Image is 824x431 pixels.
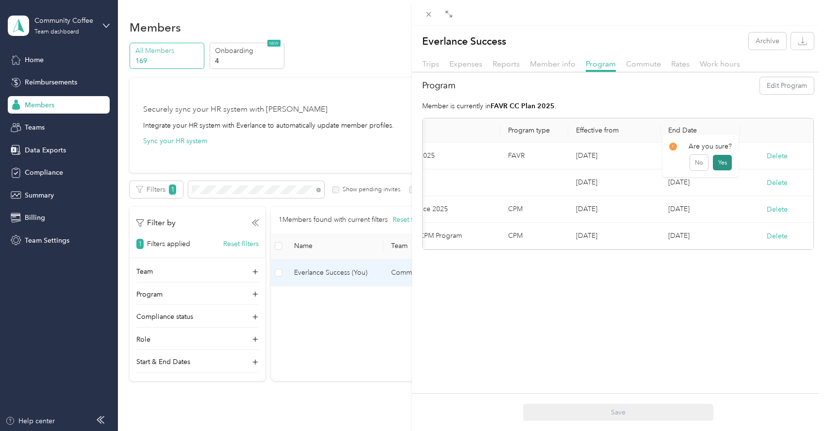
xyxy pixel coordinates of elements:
[449,59,482,68] span: Expenses
[530,59,576,68] span: Member info
[367,196,500,223] td: CPM+Compliance 2025
[493,59,520,68] span: Reports
[669,141,732,151] div: Are you sure?
[422,101,814,111] p: Member is currently in .
[568,169,660,196] td: [DATE]
[671,59,690,68] span: Rates
[700,59,740,68] span: Work hours
[367,118,500,143] th: Program
[367,143,500,169] td: FAVR CC Plan 2025
[568,118,660,143] th: Effective from
[660,169,741,196] td: [DATE]
[713,155,732,170] button: Yes
[660,223,741,249] td: [DATE]
[367,169,500,196] td: No Program
[491,102,555,110] strong: FAVR CC Plan 2025
[500,118,568,143] th: Program type
[690,155,708,170] button: No
[660,196,741,223] td: [DATE]
[367,223,500,249] td: Standard Rate CPM Program
[422,79,456,92] h2: Program
[500,196,568,223] td: CPM
[767,178,788,188] button: Delete
[568,223,660,249] td: [DATE]
[568,143,660,169] td: [DATE]
[767,151,788,161] button: Delete
[767,231,788,241] button: Delete
[749,33,786,50] button: Archive
[500,143,568,169] td: FAVR
[760,77,814,94] button: Edit Program
[770,377,824,431] iframe: Everlance-gr Chat Button Frame
[586,59,616,68] span: Program
[422,59,439,68] span: Trips
[767,204,788,215] button: Delete
[568,196,660,223] td: [DATE]
[500,223,568,249] td: CPM
[660,118,741,143] th: End Date
[626,59,661,68] span: Commute
[422,33,506,50] p: Everlance Success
